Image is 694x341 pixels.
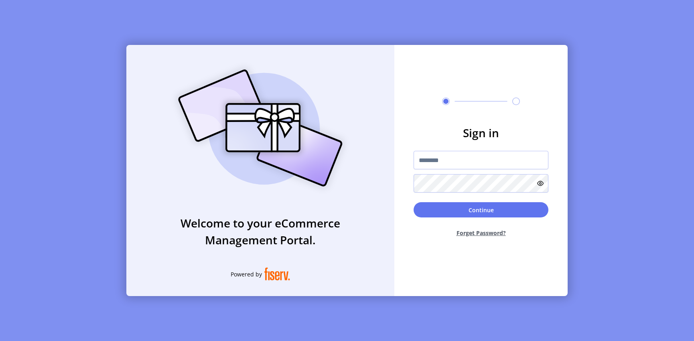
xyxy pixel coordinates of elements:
[414,202,548,217] button: Continue
[414,222,548,244] button: Forget Password?
[414,124,548,141] h3: Sign in
[231,270,262,278] span: Powered by
[166,61,355,195] img: card_Illustration.svg
[126,215,394,248] h3: Welcome to your eCommerce Management Portal.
